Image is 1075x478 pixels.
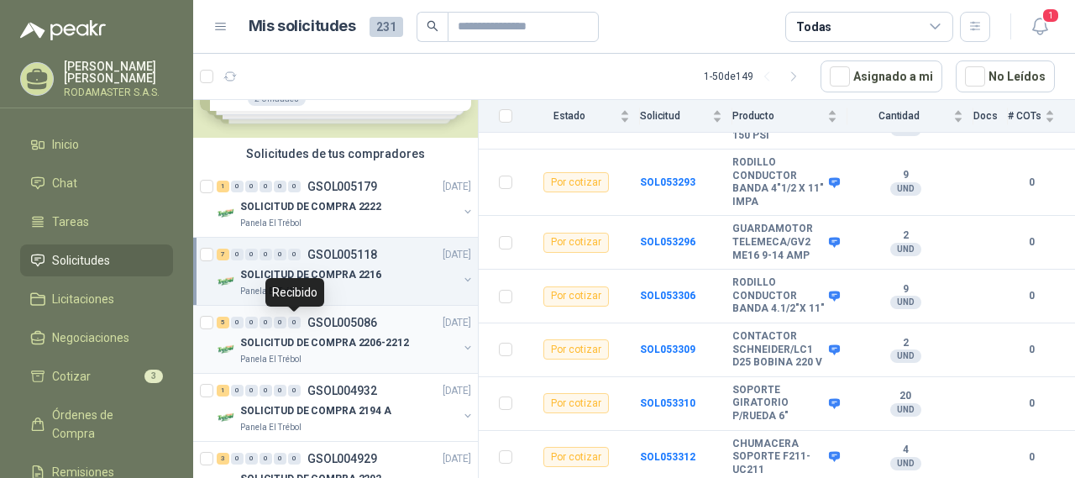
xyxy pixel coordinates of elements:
a: Licitaciones [20,283,173,315]
div: UND [890,457,921,470]
span: Órdenes de Compra [52,406,157,443]
b: 0 [1008,449,1055,465]
b: RODILLO CONDUCTOR BANDA 4.1/2"X 11" [732,276,825,316]
a: Inicio [20,129,173,160]
div: 5 [217,317,229,328]
b: SOL053309 [640,344,695,355]
div: Por cotizar [543,393,609,413]
span: Solicitudes [52,251,110,270]
img: Company Logo [217,407,237,428]
th: Solicitud [640,100,732,133]
b: 0 [1008,175,1055,191]
div: 0 [260,385,272,397]
span: 1 [1041,8,1060,24]
div: UND [890,243,921,256]
a: SOL053293 [640,176,695,188]
div: Por cotizar [543,286,609,307]
span: # COTs [1008,110,1041,122]
div: 0 [274,385,286,397]
p: RODAMASTER S.A.S. [64,87,173,97]
p: GSOL005118 [307,249,377,260]
b: 9 [847,169,963,182]
div: UND [890,296,921,309]
p: [DATE] [443,383,471,399]
b: RODILLO CONDUCTOR BANDA 4"1/2 X 11" IMPA [732,156,825,208]
span: Cantidad [847,110,950,122]
a: Órdenes de Compra [20,399,173,449]
div: 0 [245,181,258,192]
div: 7 [217,249,229,260]
th: Producto [732,100,847,133]
div: Por cotizar [543,233,609,253]
div: Recibido [265,278,324,307]
div: 0 [274,317,286,328]
span: Chat [52,174,77,192]
img: Company Logo [217,271,237,292]
h1: Mis solicitudes [249,14,356,39]
div: 0 [288,249,301,260]
div: 0 [245,385,258,397]
a: 1 0 0 0 0 0 GSOL005179[DATE] Company LogoSOLICITUD DE COMPRA 2222Panela El Trébol [217,176,475,230]
span: Cotizar [52,367,91,386]
div: Por cotizar [543,172,609,192]
a: Solicitudes [20,244,173,276]
p: SOLICITUD DE COMPRA 2194 A [240,403,391,419]
a: Chat [20,167,173,199]
th: Cantidad [847,100,973,133]
span: Negociaciones [52,328,129,347]
span: Solicitud [640,110,709,122]
span: 3 [144,370,163,383]
p: [DATE] [443,247,471,263]
b: CONTACTOR SCHNEIDER/LC1 D25 BOBINA 220 V [732,330,825,370]
b: SOPORTE GIRATORIO P/RUEDA 6" [732,384,825,423]
b: SOL053306 [640,290,695,302]
p: [DATE] [443,179,471,195]
th: # COTs [1008,100,1075,133]
div: 1 [217,181,229,192]
b: 0 [1008,342,1055,358]
div: 0 [245,453,258,465]
b: 4 [847,444,963,457]
p: GSOL005086 [307,317,377,328]
div: UND [890,349,921,363]
div: 0 [260,249,272,260]
a: 7 0 0 0 0 0 GSOL005118[DATE] Company LogoSOLICITUD DE COMPRA 2216Panela El Trébol [217,244,475,298]
div: 0 [288,385,301,397]
div: 0 [245,317,258,328]
div: 0 [231,181,244,192]
div: 1 - 50 de 149 [704,63,807,90]
div: Solicitudes de tus compradores [193,138,478,170]
p: SOLICITUD DE COMPRA 2216 [240,267,381,283]
div: 0 [288,181,301,192]
button: No Leídos [956,60,1055,92]
p: Panela El Trébol [240,353,302,366]
span: Producto [732,110,824,122]
span: search [427,20,438,32]
button: Asignado a mi [821,60,942,92]
div: Todas [796,18,831,36]
a: SOL053310 [640,397,695,409]
p: SOLICITUD DE COMPRA 2222 [240,199,381,215]
b: 0 [1008,234,1055,250]
a: SOL053296 [640,236,695,248]
b: 9 [847,283,963,297]
img: Company Logo [217,203,237,223]
button: 1 [1025,12,1055,42]
div: 0 [245,249,258,260]
p: GSOL004932 [307,385,377,397]
p: Panela El Trébol [240,217,302,230]
div: 0 [231,249,244,260]
div: 0 [231,385,244,397]
p: [DATE] [443,315,471,331]
th: Estado [522,100,640,133]
a: 5 0 0 0 0 0 GSOL005086[DATE] Company LogoSOLICITUD DE COMPRA 2206-2212Panela El Trébol [217,313,475,366]
span: Tareas [52,213,89,231]
div: 0 [260,181,272,192]
b: GUARDAMOTOR TELEMECA/GV2 ME16 9-14 AMP [732,223,825,262]
div: UND [890,403,921,417]
a: SOL053312 [640,451,695,463]
b: 2 [847,229,963,243]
